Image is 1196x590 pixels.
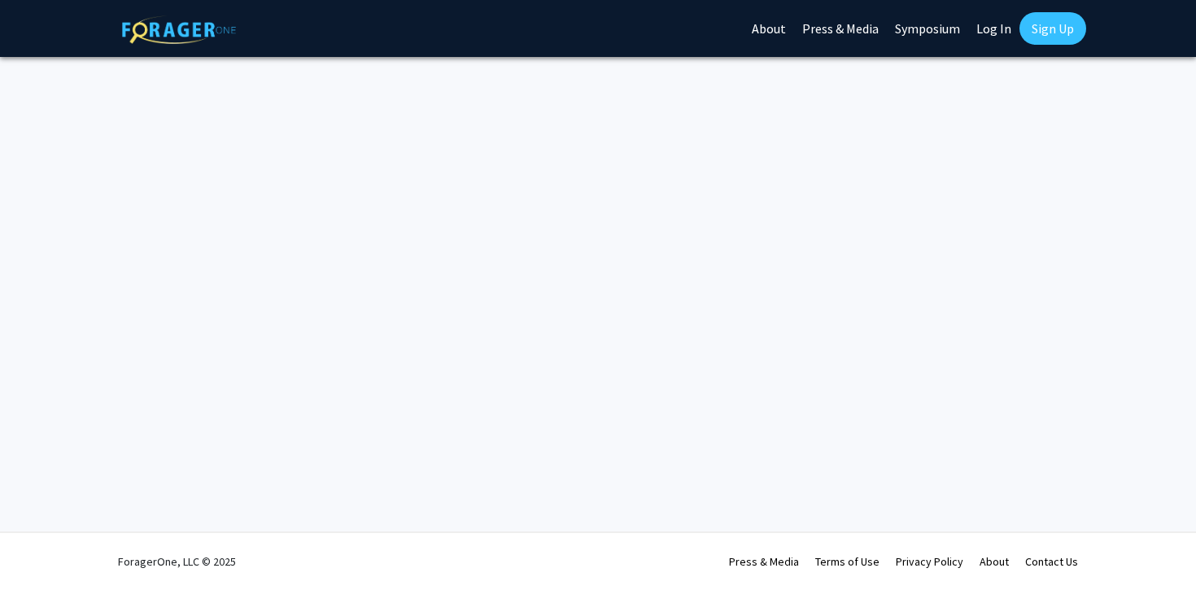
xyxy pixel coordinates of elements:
img: ForagerOne Logo [122,15,236,44]
a: Contact Us [1025,554,1078,569]
div: ForagerOne, LLC © 2025 [118,533,236,590]
a: Privacy Policy [896,554,963,569]
a: Terms of Use [815,554,880,569]
a: About [980,554,1009,569]
a: Sign Up [1019,12,1086,45]
a: Press & Media [729,554,799,569]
